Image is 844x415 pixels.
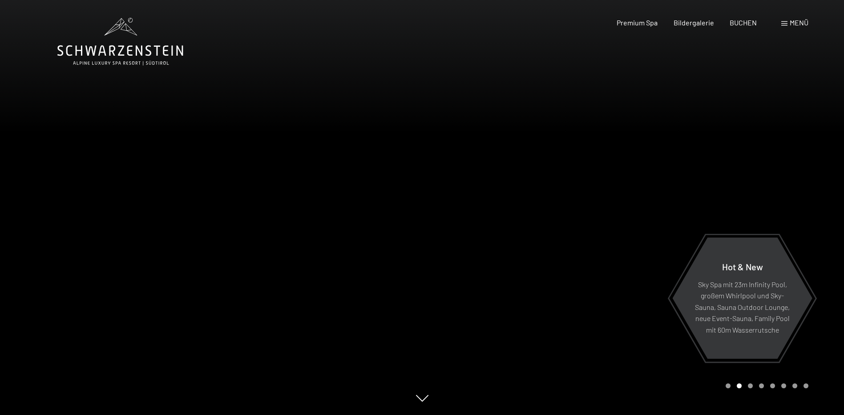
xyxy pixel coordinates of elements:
div: Carousel Pagination [723,383,808,388]
div: Carousel Page 4 [759,383,764,388]
div: Carousel Page 1 [726,383,731,388]
a: BUCHEN [730,18,757,27]
a: Bildergalerie [674,18,714,27]
div: Carousel Page 5 [770,383,775,388]
div: Carousel Page 6 [781,383,786,388]
a: Premium Spa [617,18,658,27]
div: Carousel Page 8 [804,383,808,388]
span: Menü [790,18,808,27]
div: Carousel Page 7 [792,383,797,388]
p: Sky Spa mit 23m Infinity Pool, großem Whirlpool und Sky-Sauna, Sauna Outdoor Lounge, neue Event-S... [694,278,791,335]
div: Carousel Page 3 [748,383,753,388]
span: Hot & New [722,261,763,272]
div: Carousel Page 2 (Current Slide) [737,383,742,388]
a: Hot & New Sky Spa mit 23m Infinity Pool, großem Whirlpool und Sky-Sauna, Sauna Outdoor Lounge, ne... [672,237,813,359]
